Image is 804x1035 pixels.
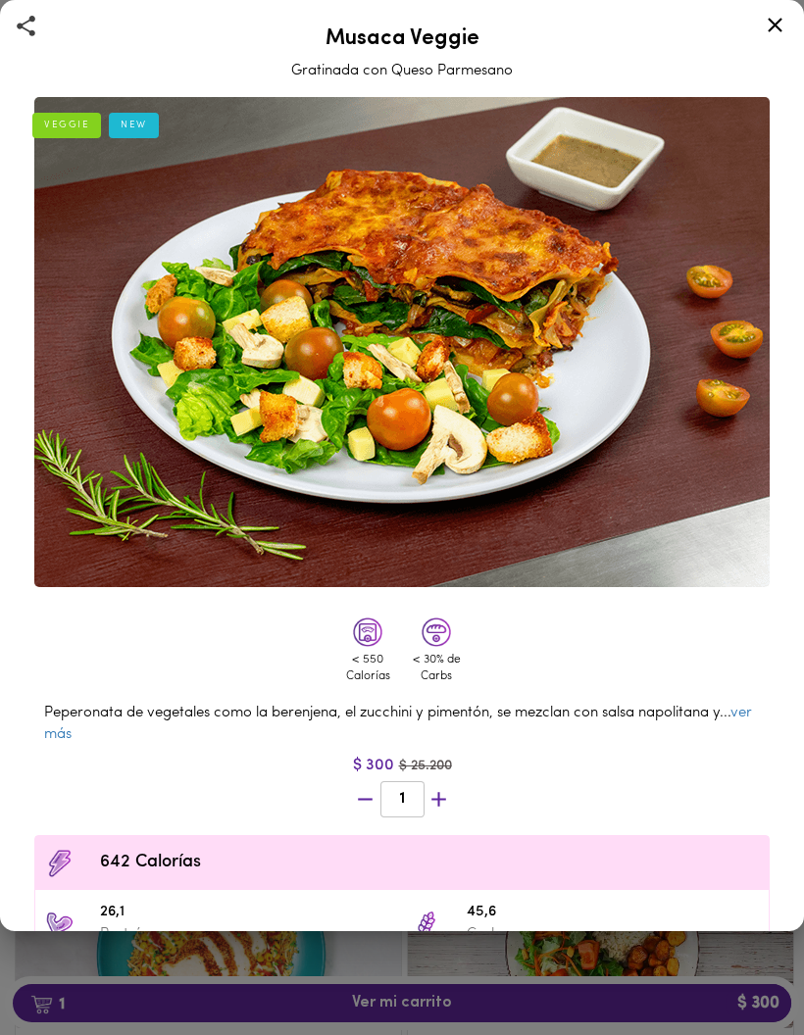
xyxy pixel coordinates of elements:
[45,849,75,878] img: Contenido calórico
[407,652,466,685] div: < 30% de Carbs
[422,617,451,647] img: lowcarbs.png
[467,924,759,945] p: Carbs
[467,902,759,924] span: 45,6
[25,755,779,777] div: $ 300
[109,113,159,138] div: NEW
[44,706,752,741] a: ver más
[338,652,397,685] div: < 550 Calorías
[380,781,425,817] button: 1
[399,759,452,773] span: $ 25.200
[45,909,75,938] img: 26,1 Proteína
[100,924,392,945] p: Proteína
[100,850,759,876] span: 642 Calorías
[393,790,412,809] span: 1
[291,64,513,78] span: Gratinada con Queso Parmesano
[44,706,752,741] span: Peperonata de vegetales como la berenjena, el zucchini y pimentón, se mezclan con salsa napolitan...
[353,617,382,647] img: lowcals.png
[25,27,779,51] h2: Musaca Veggie
[100,902,392,924] span: 26,1
[412,909,441,938] img: 45,6 Carbs
[34,97,770,587] img: Musaca Veggie
[710,941,804,1035] iframe: Messagebird Livechat Widget
[32,113,101,138] div: VEGGIE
